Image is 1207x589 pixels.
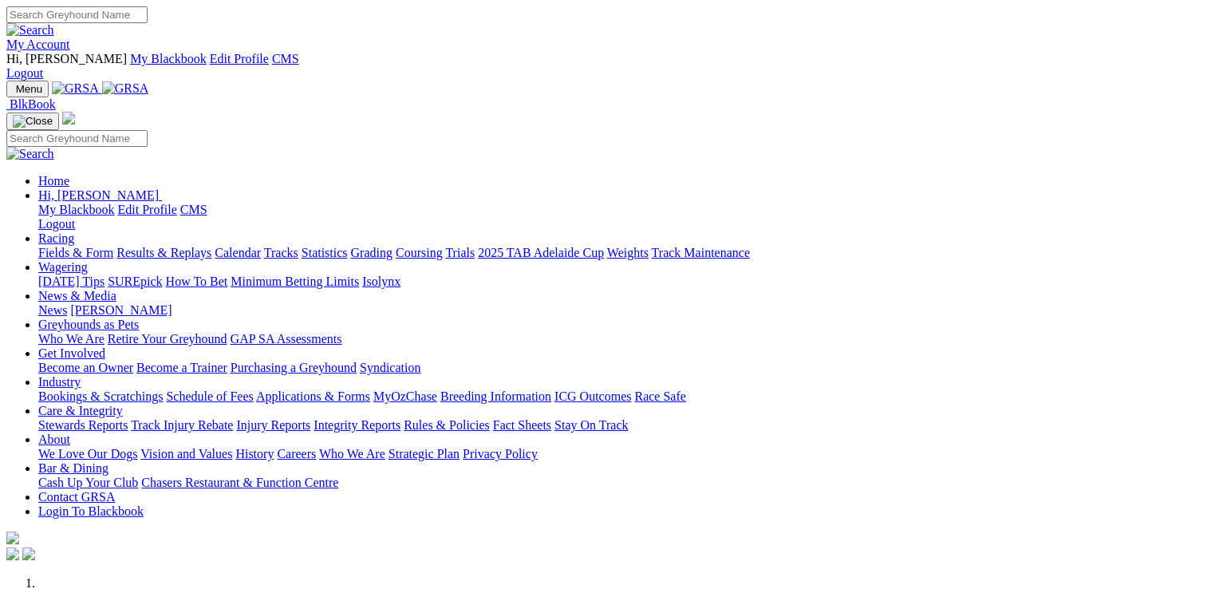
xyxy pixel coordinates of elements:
[38,188,162,202] a: Hi, [PERSON_NAME]
[130,52,207,65] a: My Blackbook
[314,418,400,432] a: Integrity Reports
[235,447,274,461] a: History
[6,81,49,97] button: Toggle navigation
[264,246,298,259] a: Tracks
[6,147,54,161] img: Search
[478,246,604,259] a: 2025 TAB Adelaide Cup
[38,332,1201,346] div: Greyhounds as Pets
[6,52,127,65] span: Hi, [PERSON_NAME]
[6,23,54,38] img: Search
[554,389,631,403] a: ICG Outcomes
[360,361,420,374] a: Syndication
[38,375,81,389] a: Industry
[210,52,269,65] a: Edit Profile
[277,447,316,461] a: Careers
[118,203,177,216] a: Edit Profile
[231,332,342,346] a: GAP SA Assessments
[108,332,227,346] a: Retire Your Greyhound
[180,203,207,216] a: CMS
[607,246,649,259] a: Weights
[52,81,99,96] img: GRSA
[319,447,385,461] a: Who We Are
[38,318,139,331] a: Greyhounds as Pets
[131,418,233,432] a: Track Injury Rebate
[38,332,105,346] a: Who We Are
[38,476,138,489] a: Cash Up Your Club
[493,418,551,432] a: Fact Sheets
[440,389,551,403] a: Breeding Information
[38,275,1201,289] div: Wagering
[38,174,69,188] a: Home
[116,246,211,259] a: Results & Replays
[445,246,475,259] a: Trials
[13,115,53,128] img: Close
[38,447,137,461] a: We Love Our Dogs
[404,418,490,432] a: Rules & Policies
[102,81,149,96] img: GRSA
[166,389,253,403] a: Schedule of Fees
[6,113,59,130] button: Toggle navigation
[141,476,338,489] a: Chasers Restaurant & Function Centre
[38,203,115,216] a: My Blackbook
[231,275,359,288] a: Minimum Betting Limits
[22,547,35,560] img: twitter.svg
[6,97,56,111] a: BlkBook
[38,203,1201,231] div: Hi, [PERSON_NAME]
[38,260,88,274] a: Wagering
[351,246,392,259] a: Grading
[38,346,105,360] a: Get Involved
[256,389,370,403] a: Applications & Forms
[38,433,70,446] a: About
[38,231,74,245] a: Racing
[389,447,460,461] a: Strategic Plan
[38,246,113,259] a: Fields & Form
[6,52,1201,81] div: My Account
[38,461,108,475] a: Bar & Dining
[6,6,148,23] input: Search
[38,361,133,374] a: Become an Owner
[38,303,67,317] a: News
[38,217,75,231] a: Logout
[215,246,261,259] a: Calendar
[554,418,628,432] a: Stay On Track
[166,275,228,288] a: How To Bet
[634,389,685,403] a: Race Safe
[6,130,148,147] input: Search
[6,66,43,80] a: Logout
[6,547,19,560] img: facebook.svg
[10,97,56,111] span: BlkBook
[38,246,1201,260] div: Racing
[38,476,1201,490] div: Bar & Dining
[140,447,232,461] a: Vision and Values
[38,389,163,403] a: Bookings & Scratchings
[652,246,750,259] a: Track Maintenance
[136,361,227,374] a: Become a Trainer
[38,188,159,202] span: Hi, [PERSON_NAME]
[6,532,19,544] img: logo-grsa-white.png
[108,275,162,288] a: SUREpick
[236,418,310,432] a: Injury Reports
[272,52,299,65] a: CMS
[463,447,538,461] a: Privacy Policy
[362,275,400,288] a: Isolynx
[38,361,1201,375] div: Get Involved
[62,112,75,125] img: logo-grsa-white.png
[38,418,1201,433] div: Care & Integrity
[231,361,357,374] a: Purchasing a Greyhound
[396,246,443,259] a: Coursing
[38,490,115,504] a: Contact GRSA
[302,246,348,259] a: Statistics
[373,389,437,403] a: MyOzChase
[38,389,1201,404] div: Industry
[38,447,1201,461] div: About
[38,303,1201,318] div: News & Media
[38,504,144,518] a: Login To Blackbook
[38,275,105,288] a: [DATE] Tips
[38,289,116,302] a: News & Media
[70,303,172,317] a: [PERSON_NAME]
[38,404,123,417] a: Care & Integrity
[16,83,42,95] span: Menu
[38,418,128,432] a: Stewards Reports
[6,38,70,51] a: My Account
